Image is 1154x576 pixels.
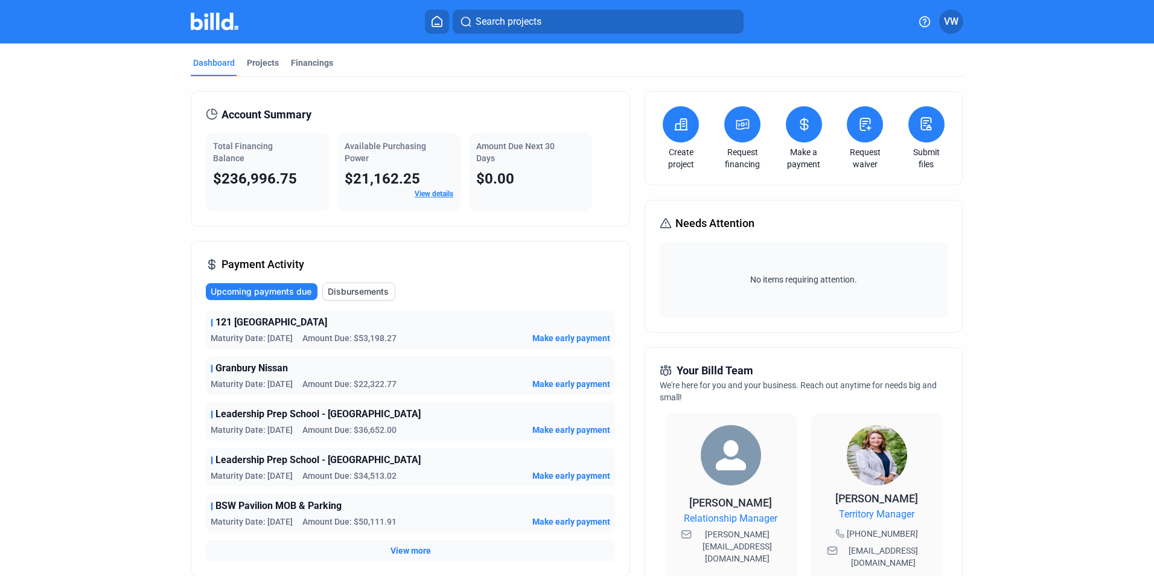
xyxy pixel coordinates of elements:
[302,470,397,482] span: Amount Due: $34,513.02
[211,470,293,482] span: Maturity Date: [DATE]
[213,141,273,163] span: Total Financing Balance
[847,528,918,540] span: [PHONE_NUMBER]
[905,146,948,170] a: Submit files
[660,146,702,170] a: Create project
[215,453,421,467] span: Leadership Prep School - [GEOGRAPHIC_DATA]
[211,332,293,344] span: Maturity Date: [DATE]
[532,424,610,436] button: Make early payment
[532,470,610,482] button: Make early payment
[476,14,541,29] span: Search projects
[701,425,761,485] img: Relationship Manager
[476,170,514,187] span: $0.00
[302,516,397,528] span: Amount Due: $50,111.91
[783,146,825,170] a: Make a payment
[211,424,293,436] span: Maturity Date: [DATE]
[415,190,453,198] a: View details
[532,378,610,390] button: Make early payment
[345,141,426,163] span: Available Purchasing Power
[206,283,317,300] button: Upcoming payments due
[345,170,420,187] span: $21,162.25
[939,10,963,34] button: VW
[215,315,327,330] span: 121 [GEOGRAPHIC_DATA]
[532,332,610,344] button: Make early payment
[211,516,293,528] span: Maturity Date: [DATE]
[215,407,421,421] span: Leadership Prep School - [GEOGRAPHIC_DATA]
[391,545,431,557] button: View more
[215,361,288,376] span: Granbury Nissan
[215,499,342,513] span: BSW Pavilion MOB & Parking
[721,146,763,170] a: Request financing
[222,256,304,273] span: Payment Activity
[684,511,777,526] span: Relationship Manager
[302,378,397,390] span: Amount Due: $22,322.77
[328,286,389,298] span: Disbursements
[191,13,238,30] img: Billd Company Logo
[247,57,279,69] div: Projects
[211,378,293,390] span: Maturity Date: [DATE]
[675,215,754,232] span: Needs Attention
[302,424,397,436] span: Amount Due: $36,652.00
[291,57,333,69] div: Financings
[677,362,753,379] span: Your Billd Team
[665,274,942,286] span: No items requiring attention.
[660,380,937,402] span: We're here for you and your business. Reach out anytime for needs big and small!
[322,283,395,301] button: Disbursements
[835,492,918,505] span: [PERSON_NAME]
[944,14,958,29] span: VW
[193,57,235,69] div: Dashboard
[844,146,886,170] a: Request waiver
[532,516,610,528] button: Make early payment
[694,528,781,565] span: [PERSON_NAME][EMAIL_ADDRESS][DOMAIN_NAME]
[840,545,927,569] span: [EMAIL_ADDRESS][DOMAIN_NAME]
[847,425,907,485] img: Territory Manager
[211,286,311,298] span: Upcoming payments due
[213,170,297,187] span: $236,996.75
[302,332,397,344] span: Amount Due: $53,198.27
[839,507,914,522] span: Territory Manager
[222,106,311,123] span: Account Summary
[453,10,744,34] button: Search projects
[689,496,772,509] span: [PERSON_NAME]
[476,141,555,163] span: Amount Due Next 30 Days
